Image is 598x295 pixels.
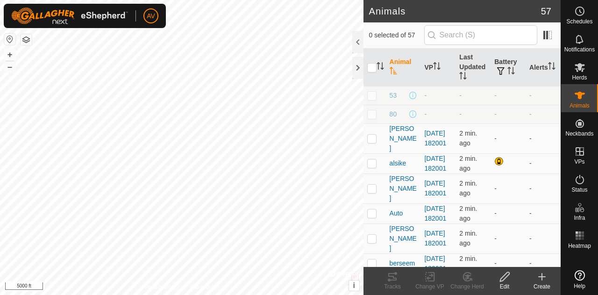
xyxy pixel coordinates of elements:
[147,11,155,21] span: AV
[374,282,411,291] div: Tracks
[424,155,446,172] a: [DATE] 182001
[491,253,526,273] td: -
[424,25,537,45] input: Search (S)
[574,159,584,165] span: VPs
[459,255,477,272] span: Sep 3, 2025, 6:38 AM
[377,64,384,71] p-sorticon: Activate to sort
[526,123,561,153] td: -
[574,215,585,221] span: Infra
[459,230,477,247] span: Sep 3, 2025, 6:37 AM
[369,6,541,17] h2: Animals
[526,153,561,173] td: -
[459,205,477,222] span: Sep 3, 2025, 6:38 AM
[456,49,491,86] th: Last Updated
[4,34,15,45] button: Reset Map
[486,282,523,291] div: Edit
[424,92,427,99] app-display-virtual-paddock-transition: -
[459,73,467,81] p-sorticon: Activate to sort
[191,283,218,291] a: Contact Us
[565,131,593,137] span: Neckbands
[390,224,417,253] span: [PERSON_NAME]
[390,109,397,119] span: 80
[448,282,486,291] div: Change Herd
[420,49,456,86] th: VP
[424,130,446,147] a: [DATE] 182001
[564,47,595,52] span: Notifications
[526,203,561,223] td: -
[390,91,397,101] span: 53
[570,103,590,108] span: Animals
[424,255,446,272] a: [DATE] 182001
[572,75,587,80] span: Herds
[424,205,446,222] a: [DATE] 182001
[526,223,561,253] td: -
[491,223,526,253] td: -
[390,209,403,218] span: Auto
[390,259,415,268] span: berseem
[411,282,448,291] div: Change VP
[507,68,515,76] p-sorticon: Activate to sort
[526,86,561,105] td: -
[21,34,32,45] button: Map Layers
[491,49,526,86] th: Battery
[4,49,15,60] button: +
[353,281,355,289] span: i
[568,243,591,249] span: Heatmap
[526,253,561,273] td: -
[574,283,585,289] span: Help
[390,158,406,168] span: alsike
[390,68,397,76] p-sorticon: Activate to sort
[424,180,446,197] a: [DATE] 182001
[459,180,477,197] span: Sep 3, 2025, 6:38 AM
[424,230,446,247] a: [DATE] 182001
[390,174,417,203] span: [PERSON_NAME]
[491,123,526,153] td: -
[424,110,427,118] app-display-virtual-paddock-transition: -
[459,92,462,99] span: -
[491,105,526,123] td: -
[541,4,551,18] span: 57
[491,203,526,223] td: -
[561,266,598,293] a: Help
[369,30,424,40] span: 0 selected of 57
[459,130,477,147] span: Sep 3, 2025, 6:37 AM
[4,61,15,72] button: –
[459,155,477,172] span: Sep 3, 2025, 6:38 AM
[571,187,587,193] span: Status
[526,49,561,86] th: Alerts
[526,105,561,123] td: -
[349,281,359,291] button: i
[491,173,526,203] td: -
[523,282,561,291] div: Create
[433,64,441,71] p-sorticon: Activate to sort
[459,110,462,118] span: -
[526,173,561,203] td: -
[11,7,128,24] img: Gallagher Logo
[390,124,417,153] span: [PERSON_NAME]
[145,283,180,291] a: Privacy Policy
[548,64,555,71] p-sorticon: Activate to sort
[566,19,592,24] span: Schedules
[386,49,421,86] th: Animal
[491,86,526,105] td: -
